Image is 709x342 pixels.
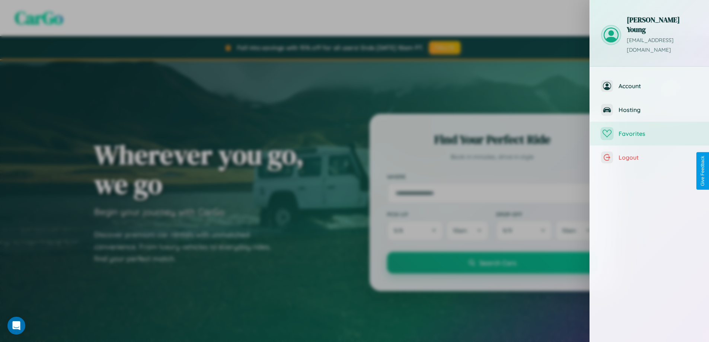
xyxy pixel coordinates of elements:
p: [EMAIL_ADDRESS][DOMAIN_NAME] [627,36,698,55]
div: Give Feedback [700,156,705,186]
span: Account [619,82,698,90]
button: Account [590,74,709,98]
span: Hosting [619,106,698,114]
div: Open Intercom Messenger [7,317,25,335]
button: Logout [590,146,709,169]
button: Hosting [590,98,709,122]
h3: [PERSON_NAME] Young [627,15,698,34]
span: Logout [619,154,698,161]
span: Favorites [619,130,698,137]
button: Favorites [590,122,709,146]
